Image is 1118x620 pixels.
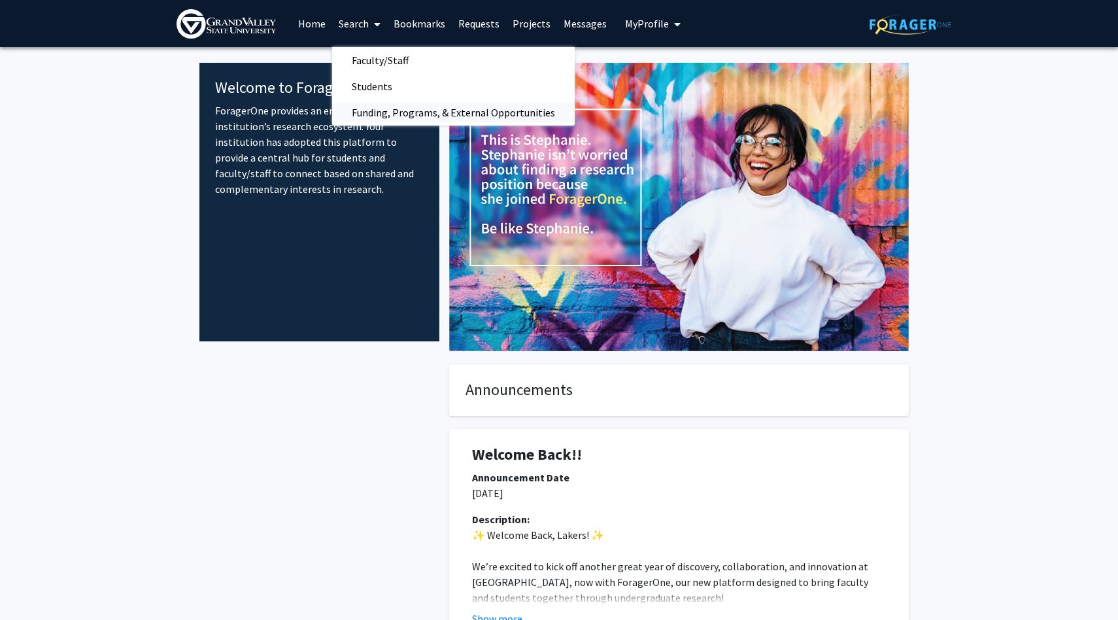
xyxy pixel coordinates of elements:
a: Students [332,77,575,96]
a: Projects [506,1,557,46]
span: Funding, Programs, & External Opportunities [332,99,575,126]
h1: Welcome Back!! [472,445,886,464]
h4: Welcome to ForagerOne [215,78,424,97]
a: Funding, Programs, & External Opportunities [332,103,575,122]
span: Faculty/Staff [332,47,428,73]
div: Announcement Date [472,470,886,485]
a: Home [292,1,332,46]
iframe: Chat [10,561,56,610]
span: My Profile [625,17,669,30]
img: Cover Image [449,63,909,351]
img: ForagerOne Logo [870,14,951,35]
a: Messages [557,1,613,46]
p: ✨ Welcome Back, Lakers! ✨ [472,527,886,543]
a: Faculty/Staff [332,50,575,70]
p: ForagerOne provides an entry point into our institution’s research ecosystem. Your institution ha... [215,103,424,197]
img: Grand Valley State University Logo [177,9,276,39]
p: [DATE] [472,485,886,501]
a: Bookmarks [387,1,452,46]
a: Requests [452,1,506,46]
div: Description: [472,511,886,527]
a: Search [332,1,387,46]
h4: Announcements [466,381,892,400]
span: Students [332,73,412,99]
p: We’re excited to kick off another great year of discovery, collaboration, and innovation at [GEOG... [472,559,886,606]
